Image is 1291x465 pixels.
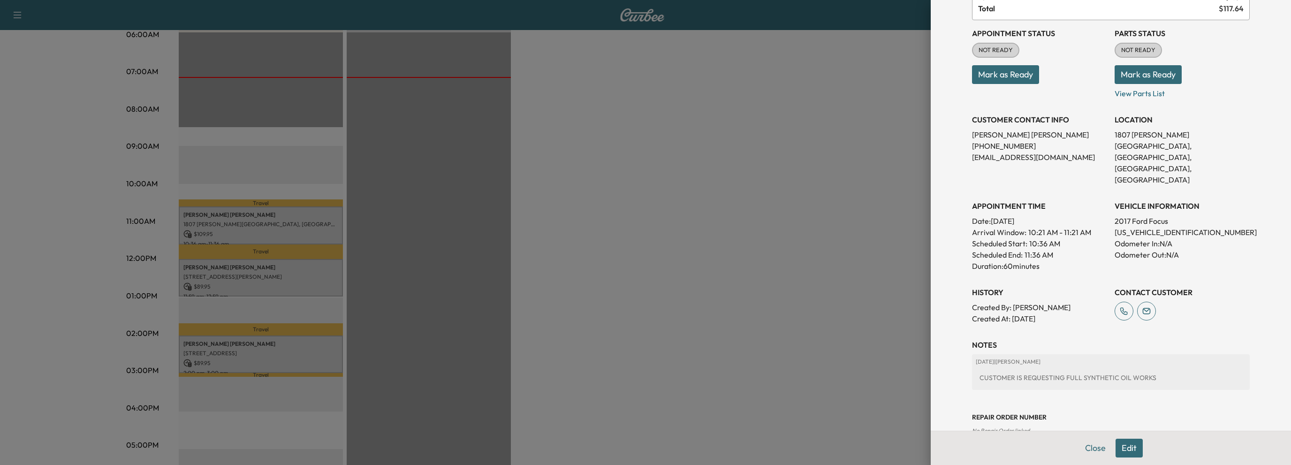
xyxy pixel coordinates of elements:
p: Date: [DATE] [972,215,1107,227]
p: Scheduled Start: [972,238,1027,249]
p: Scheduled End: [972,249,1023,260]
p: [US_VEHICLE_IDENTIFICATION_NUMBER] [1115,227,1250,238]
button: Mark as Ready [1115,65,1182,84]
p: Created At : [DATE] [972,313,1107,324]
p: [PHONE_NUMBER] [972,140,1107,152]
button: Close [1079,439,1112,457]
h3: CONTACT CUSTOMER [1115,287,1250,298]
button: Edit [1116,439,1143,457]
h3: CUSTOMER CONTACT INFO [972,114,1107,125]
p: Created By : [PERSON_NAME] [972,302,1107,313]
span: Total [978,3,1219,14]
p: [PERSON_NAME] [PERSON_NAME] [972,129,1107,140]
p: Arrival Window: [972,227,1107,238]
p: [EMAIL_ADDRESS][DOMAIN_NAME] [972,152,1107,163]
span: NOT READY [973,46,1018,55]
p: Odometer In: N/A [1115,238,1250,249]
h3: NOTES [972,339,1250,351]
span: NOT READY [1116,46,1161,55]
h3: LOCATION [1115,114,1250,125]
p: 11:36 AM [1025,249,1053,260]
h3: APPOINTMENT TIME [972,200,1107,212]
p: 10:36 AM [1029,238,1060,249]
p: Odometer Out: N/A [1115,249,1250,260]
h3: History [972,287,1107,298]
p: 2017 Ford Focus [1115,215,1250,227]
button: Mark as Ready [972,65,1039,84]
span: 10:21 AM - 11:21 AM [1028,227,1091,238]
p: [DATE] | [PERSON_NAME] [976,358,1246,366]
p: Duration: 60 minutes [972,260,1107,272]
h3: Parts Status [1115,28,1250,39]
p: 1807 [PERSON_NAME][GEOGRAPHIC_DATA], [GEOGRAPHIC_DATA], [GEOGRAPHIC_DATA], [GEOGRAPHIC_DATA] [1115,129,1250,185]
span: $ 117.64 [1219,3,1244,14]
p: View Parts List [1115,84,1250,99]
div: CUSTOMER IS REQUESTING FULL SYNTHETIC OIL WORKS [976,369,1246,386]
h3: Repair Order number [972,412,1250,422]
h3: Appointment Status [972,28,1107,39]
h3: VEHICLE INFORMATION [1115,200,1250,212]
span: No Repair Order linked [972,427,1030,434]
